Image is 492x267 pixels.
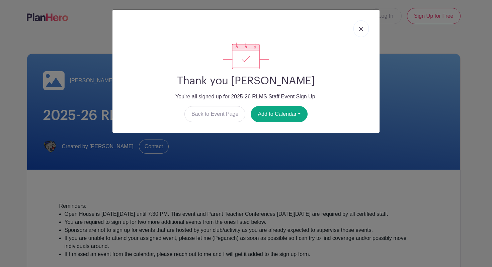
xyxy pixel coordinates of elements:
[359,27,363,31] img: close_button-5f87c8562297e5c2d7936805f587ecaba9071eb48480494691a3f1689db116b3.svg
[118,93,374,101] p: You're all signed up for 2025-26 RLMS Staff Event Sign Up.
[251,106,308,122] button: Add to Calendar
[223,42,269,69] img: signup_complete-c468d5dda3e2740ee63a24cb0ba0d3ce5d8a4ecd24259e683200fb1569d990c8.svg
[184,106,246,122] a: Back to Event Page
[118,75,374,87] h2: Thank you [PERSON_NAME]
